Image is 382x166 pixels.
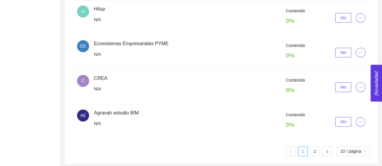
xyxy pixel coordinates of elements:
[325,150,329,153] span: right
[335,82,351,92] button: Ver
[356,85,365,89] span: ellipsis
[322,146,332,156] li: Página siguiente
[337,146,370,156] div: tamaño de página
[286,86,305,94] h4: 0 %
[356,15,365,20] span: ellipsis
[371,65,382,102] button: Open Feedback Widget
[340,49,346,56] span: Ver
[335,13,351,23] button: Ver
[310,147,319,156] a: 2
[298,147,307,156] a: 1
[356,48,365,57] button: ellipsis
[356,50,365,55] span: ellipsis
[340,84,346,90] span: Ver
[335,48,351,57] button: Ver
[94,76,107,81] span: CREA
[286,51,305,60] h4: 0 %
[286,43,305,48] span: Contenido
[286,78,305,83] span: Contenido
[340,14,346,21] span: Ver
[80,40,86,52] span: EE
[286,121,305,129] h4: 0 %
[340,118,346,125] span: Ver
[286,8,305,13] span: Contenido
[286,112,305,117] span: Contenido
[340,147,367,156] span: 10 / página
[356,117,365,127] button: ellipsis
[286,17,305,25] h4: 0 %
[82,75,85,87] span: C
[82,5,85,17] span: H
[356,119,365,124] span: ellipsis
[94,110,139,115] span: Agravah estudio BIM
[286,146,296,156] li: Página anterior
[356,82,365,92] button: ellipsis
[286,146,296,156] button: left
[356,13,365,23] button: ellipsis
[289,150,293,153] span: left
[322,146,332,156] button: right
[94,6,105,11] span: Hilup
[335,117,351,127] button: Ver
[94,41,169,46] span: Ecosistemas Empresariales PYME
[80,109,86,121] span: AE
